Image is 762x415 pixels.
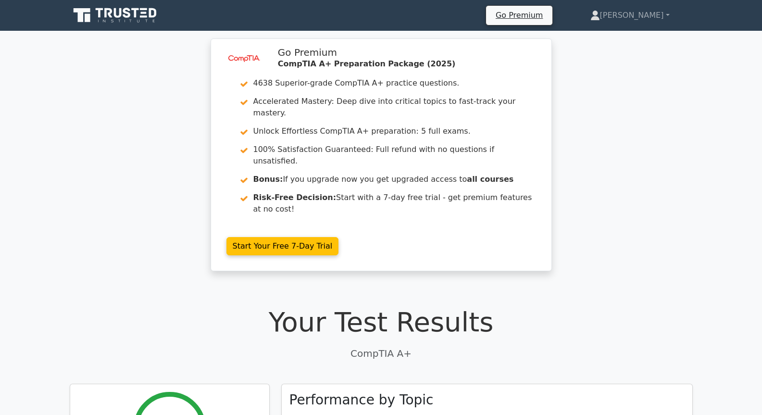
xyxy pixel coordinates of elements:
[567,6,693,25] a: [PERSON_NAME]
[70,346,693,361] p: CompTIA A+
[490,9,549,22] a: Go Premium
[70,306,693,338] h1: Your Test Results
[226,237,339,255] a: Start Your Free 7-Day Trial
[289,392,434,408] h3: Performance by Topic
